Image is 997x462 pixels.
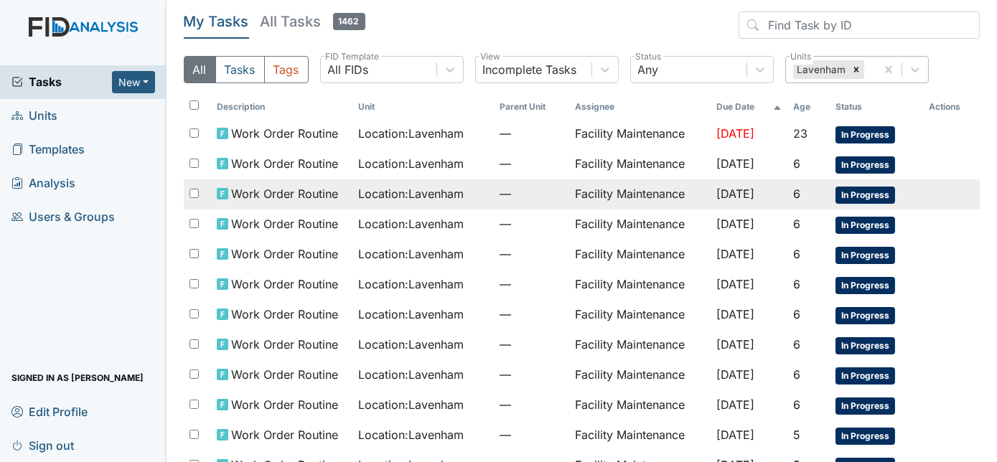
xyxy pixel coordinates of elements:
[11,206,115,228] span: Users & Groups
[716,428,754,442] span: [DATE]
[500,336,563,353] span: —
[184,56,309,83] div: Type filter
[358,215,464,232] span: Location : Lavenham
[231,275,338,293] span: Work Order Routine
[500,275,563,293] span: —
[358,185,464,202] span: Location : Lavenham
[569,420,711,451] td: Facility Maintenance
[264,56,309,83] button: Tags
[569,119,711,149] td: Facility Maintenance
[569,300,711,330] td: Facility Maintenance
[215,56,265,83] button: Tasks
[11,367,144,389] span: Signed in as [PERSON_NAME]
[569,330,711,360] td: Facility Maintenance
[358,426,464,443] span: Location : Lavenham
[483,61,577,78] div: Incomplete Tasks
[231,336,338,353] span: Work Order Routine
[352,95,494,119] th: Toggle SortBy
[793,126,808,141] span: 23
[500,215,563,232] span: —
[569,360,711,390] td: Facility Maintenance
[835,187,895,204] span: In Progress
[716,126,754,141] span: [DATE]
[112,71,155,93] button: New
[500,125,563,142] span: —
[358,275,464,293] span: Location : Lavenham
[358,366,464,383] span: Location : Lavenham
[793,187,800,201] span: 6
[793,60,848,79] div: Lavenham
[231,426,338,443] span: Work Order Routine
[231,185,338,202] span: Work Order Routine
[231,245,338,263] span: Work Order Routine
[793,277,800,291] span: 6
[716,187,754,201] span: [DATE]
[835,307,895,324] span: In Progress
[716,307,754,321] span: [DATE]
[500,426,563,443] span: —
[500,366,563,383] span: —
[231,125,338,142] span: Work Order Routine
[358,396,464,413] span: Location : Lavenham
[11,172,75,194] span: Analysis
[716,397,754,412] span: [DATE]
[189,100,199,110] input: Toggle All Rows Selected
[793,307,800,321] span: 6
[569,149,711,179] td: Facility Maintenance
[716,337,754,352] span: [DATE]
[716,367,754,382] span: [DATE]
[835,367,895,385] span: In Progress
[835,428,895,445] span: In Progress
[638,61,659,78] div: Any
[358,125,464,142] span: Location : Lavenham
[569,390,711,420] td: Facility Maintenance
[793,337,800,352] span: 6
[835,337,895,354] span: In Progress
[11,73,112,90] a: Tasks
[711,95,787,119] th: Toggle SortBy
[500,185,563,202] span: —
[11,400,88,423] span: Edit Profile
[835,126,895,143] span: In Progress
[500,396,563,413] span: —
[261,11,365,32] h5: All Tasks
[793,428,800,442] span: 5
[716,277,754,291] span: [DATE]
[184,56,216,83] button: All
[333,13,365,30] span: 1462
[923,95,980,119] th: Actions
[716,156,754,171] span: [DATE]
[358,245,464,263] span: Location : Lavenham
[494,95,569,119] th: Toggle SortBy
[830,95,923,119] th: Toggle SortBy
[835,156,895,174] span: In Progress
[358,155,464,172] span: Location : Lavenham
[11,434,74,456] span: Sign out
[569,270,711,300] td: Facility Maintenance
[11,105,57,127] span: Units
[569,209,711,240] td: Facility Maintenance
[500,306,563,323] span: —
[358,306,464,323] span: Location : Lavenham
[231,396,338,413] span: Work Order Routine
[569,179,711,209] td: Facility Maintenance
[231,306,338,323] span: Work Order Routine
[739,11,980,39] input: Find Task by ID
[11,138,85,161] span: Templates
[211,95,352,119] th: Toggle SortBy
[835,397,895,415] span: In Progress
[793,367,800,382] span: 6
[716,247,754,261] span: [DATE]
[793,156,800,171] span: 6
[793,397,800,412] span: 6
[793,217,800,231] span: 6
[500,155,563,172] span: —
[835,247,895,264] span: In Progress
[231,215,338,232] span: Work Order Routine
[793,247,800,261] span: 6
[358,336,464,353] span: Location : Lavenham
[184,11,249,32] h5: My Tasks
[716,217,754,231] span: [DATE]
[500,245,563,263] span: —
